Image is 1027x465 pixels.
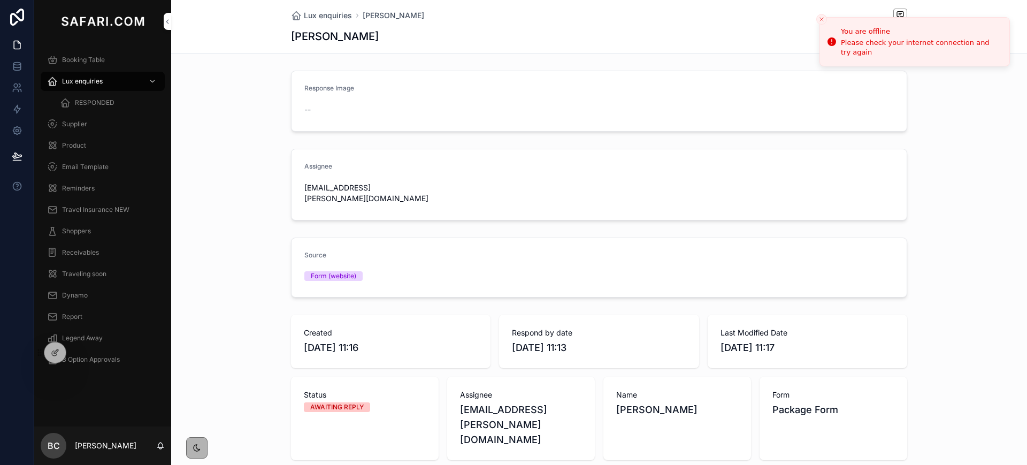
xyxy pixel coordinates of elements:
[310,402,364,412] div: AWAITING REPLY
[41,157,165,177] a: Email Template
[304,327,478,338] span: Created
[304,340,478,355] span: [DATE] 11:16
[41,115,165,134] a: Supplier
[721,327,894,338] span: Last Modified Date
[816,14,827,25] button: Close toast
[304,162,332,170] span: Assignee
[460,390,582,400] span: Assignee
[62,184,95,193] span: Reminders
[41,329,165,348] a: Legend Away
[62,77,103,86] span: Lux enquiries
[41,136,165,155] a: Product
[75,98,114,107] span: RESPONDED
[41,286,165,305] a: Dynamo
[304,182,446,204] span: [EMAIL_ADDRESS][PERSON_NAME][DOMAIN_NAME]
[41,264,165,284] a: Traveling soon
[62,205,129,214] span: Travel Insurance NEW
[62,56,105,64] span: Booking Table
[62,227,91,235] span: Shoppers
[41,50,165,70] a: Booking Table
[616,402,738,417] span: [PERSON_NAME]
[512,340,686,355] span: [DATE] 11:13
[41,350,165,369] a: B Option Approvals
[772,402,894,417] span: Package Form
[721,340,894,355] span: [DATE] 11:17
[62,120,87,128] span: Supplier
[62,141,86,150] span: Product
[304,390,426,400] span: Status
[41,243,165,262] a: Receivables
[41,222,165,241] a: Shoppers
[304,251,326,259] span: Source
[75,440,136,451] p: [PERSON_NAME]
[460,402,582,447] span: [EMAIL_ADDRESS][PERSON_NAME][DOMAIN_NAME]
[62,270,106,278] span: Traveling soon
[311,271,356,281] div: Form (website)
[304,10,352,21] span: Lux enquiries
[62,312,82,321] span: Report
[304,104,311,115] span: --
[841,38,1001,57] div: Please check your internet connection and try again
[41,307,165,326] a: Report
[59,13,147,30] img: App logo
[41,200,165,219] a: Travel Insurance NEW
[363,10,424,21] a: [PERSON_NAME]
[291,10,352,21] a: Lux enquiries
[34,43,171,383] div: scrollable content
[291,29,379,44] h1: [PERSON_NAME]
[62,291,88,300] span: Dynamo
[62,248,99,257] span: Receivables
[62,163,109,171] span: Email Template
[304,84,354,92] span: Response Image
[772,390,894,400] span: Form
[53,93,165,112] a: RESPONDED
[48,439,60,452] span: BC
[62,355,120,364] span: B Option Approvals
[62,334,103,342] span: Legend Away
[512,327,686,338] span: Respond by date
[41,179,165,198] a: Reminders
[841,26,1001,37] div: You are offline
[616,390,738,400] span: Name
[41,72,165,91] a: Lux enquiries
